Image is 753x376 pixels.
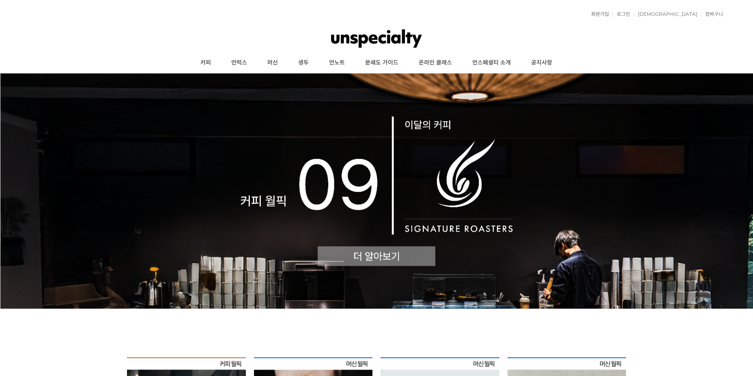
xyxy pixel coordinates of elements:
a: 로그인 [613,12,630,17]
a: 생두 [288,53,319,73]
a: 언스페셜티 소개 [462,53,521,73]
a: 공지사항 [521,53,562,73]
a: 언노트 [319,53,355,73]
img: 언스페셜티 몰 [331,26,422,51]
a: 머신 [257,53,288,73]
a: 커피 [190,53,221,73]
a: 분쇄도 가이드 [355,53,409,73]
a: 온라인 클래스 [409,53,462,73]
a: 장바구니 [701,12,723,17]
a: 회원가입 [587,12,609,17]
a: [DEMOGRAPHIC_DATA] [634,12,697,17]
a: 언럭스 [221,53,257,73]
